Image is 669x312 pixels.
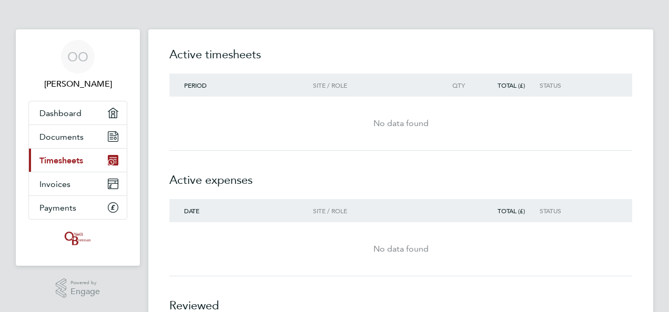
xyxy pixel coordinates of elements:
span: Period [184,81,207,89]
a: Go to home page [28,230,127,247]
nav: Main navigation [16,29,140,266]
a: Powered byEngage [56,278,100,298]
h2: Active expenses [169,151,632,199]
span: Timesheets [39,155,83,165]
a: OO[PERSON_NAME] [28,40,127,90]
span: Powered by [70,278,100,287]
div: Date [169,207,313,214]
a: Documents [29,125,127,148]
div: Site / Role [313,207,433,214]
span: Engage [70,287,100,296]
div: Status [540,81,604,89]
div: Site / Role [313,81,433,89]
div: Total (£) [480,81,540,89]
a: Dashboard [29,101,127,124]
a: Invoices [29,172,127,195]
div: Total (£) [480,207,540,214]
div: No data found [169,117,632,130]
a: Timesheets [29,149,127,172]
h2: Active timesheets [169,46,632,74]
div: Qty [433,81,480,89]
a: Payments [29,196,127,219]
span: Oluwafemi Oyetunji [28,78,127,90]
span: OO [67,50,88,64]
div: No data found [169,243,632,255]
span: Invoices [39,179,70,189]
span: Documents [39,132,84,142]
span: Payments [39,203,76,213]
div: Status [540,207,604,214]
img: oneillandbrennan-logo-retina.png [63,230,93,247]
span: Dashboard [39,108,82,118]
